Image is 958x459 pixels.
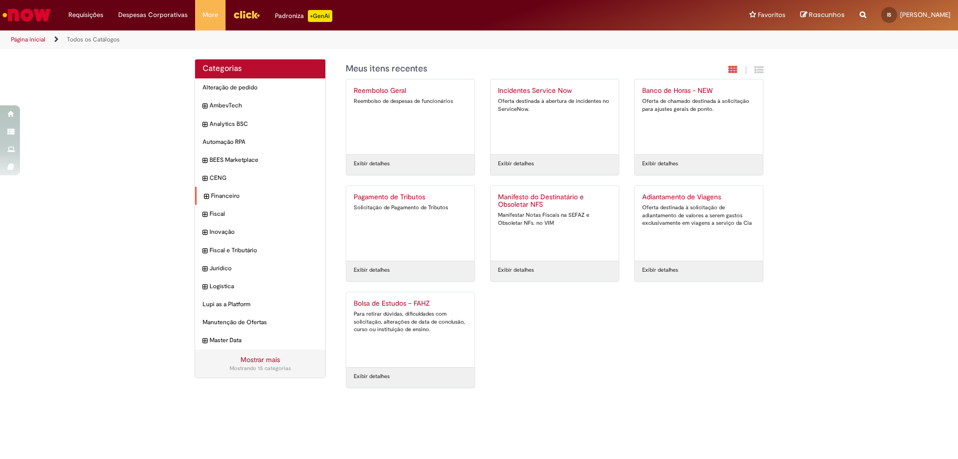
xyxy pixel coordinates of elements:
[195,223,325,241] div: expandir categoria Inovação Inovação
[758,10,785,20] span: Favoritos
[498,193,611,209] h2: Manifesto do Destinatário e Obsoletar NFS
[195,187,325,205] div: expandir categoria Financeiro Financeiro
[203,210,207,220] i: expandir categoria Fiscal
[233,7,260,22] img: click_logo_yellow_360x200.png
[800,10,845,20] a: Rascunhos
[498,97,611,113] div: Oferta destinada à abertura de incidentes no ServiceNow.
[900,10,951,19] span: [PERSON_NAME]
[346,292,475,367] a: Bolsa de Estudos – FAHZ Para retirar dúvidas, dificuldades com solicitação, alterações de data de...
[195,115,325,133] div: expandir categoria Analytics BSC Analytics BSC
[642,87,755,95] h2: Banco de Horas - NEW
[195,151,325,169] div: expandir categoria BEES Marketplace BEES Marketplace
[210,101,318,110] span: AmbevTech
[195,133,325,151] div: Automação RPA
[490,186,619,261] a: Manifesto do Destinatário e Obsoletar NFS Manifestar Notas Fiscais na SEFAZ e Obsoletar NFs. no VIM
[498,160,534,168] a: Exibir detalhes
[195,96,325,115] div: expandir categoria AmbevTech AmbevTech
[203,101,207,111] i: expandir categoria AmbevTech
[498,211,611,227] div: Manifestar Notas Fiscais na SEFAZ e Obsoletar NFs. no VIM
[642,204,755,227] div: Oferta destinada à solicitação de adiantamento de valores a serem gastos exclusivamente em viagen...
[203,336,207,346] i: expandir categoria Master Data
[346,186,475,261] a: Pagamento de Tributos Solicitação de Pagamento de Tributos
[195,277,325,296] div: expandir categoria Logistica Logistica
[195,205,325,223] div: expandir categoria Fiscal Fiscal
[203,318,318,327] span: Manutenção de Ofertas
[354,266,390,274] a: Exibir detalhes
[354,97,467,105] div: Reembolso de despesas de funcionários
[203,64,318,73] h2: Categorias
[635,79,763,154] a: Banco de Horas - NEW Oferta de chamado destinada à solicitação para ajustes gerais de ponto.
[809,10,845,19] span: Rascunhos
[210,264,318,273] span: Jurídico
[195,241,325,260] div: expandir categoria Fiscal e Tributário Fiscal e Tributário
[498,87,611,95] h2: Incidentes Service Now
[210,120,318,128] span: Analytics BSC
[211,192,318,200] span: Financeiro
[354,204,467,212] div: Solicitação de Pagamento de Tributos
[195,295,325,314] div: Lupi as a Platform
[195,331,325,350] div: expandir categoria Master Data Master Data
[275,10,332,22] div: Padroniza
[203,120,207,130] i: expandir categoria Analytics BSC
[754,65,763,74] i: Exibição de grade
[635,186,763,261] a: Adiantamento de Viagens Oferta destinada à solicitação de adiantamento de valores a serem gastos ...
[195,78,325,97] div: Alteração de pedido
[7,30,631,49] ul: Trilhas de página
[346,64,656,74] h1: {"description":"","title":"Meus itens recentes"} Categoria
[195,169,325,187] div: expandir categoria CENG CENG
[728,65,737,74] i: Exibição em cartão
[346,79,475,154] a: Reembolso Geral Reembolso de despesas de funcionários
[195,78,325,350] ul: Categorias
[67,35,120,43] a: Todos os Catálogos
[203,300,318,309] span: Lupi as a Platform
[490,79,619,154] a: Incidentes Service Now Oferta destinada à abertura de incidentes no ServiceNow.
[642,160,678,168] a: Exibir detalhes
[11,35,45,43] a: Página inicial
[354,310,467,334] div: Para retirar dúvidas, dificuldades com solicitação, alterações de data de conclusão, curso ou ins...
[1,5,52,25] img: ServiceNow
[118,10,188,20] span: Despesas Corporativas
[210,156,318,164] span: BEES Marketplace
[308,10,332,22] p: +GenAi
[203,365,318,373] div: Mostrando 15 categorias
[240,355,280,364] a: Mostrar mais
[887,11,891,18] span: IS
[68,10,103,20] span: Requisições
[203,264,207,274] i: expandir categoria Jurídico
[354,300,467,308] h2: Bolsa de Estudos – FAHZ
[203,138,318,146] span: Automação RPA
[354,373,390,381] a: Exibir detalhes
[195,259,325,278] div: expandir categoria Jurídico Jurídico
[642,193,755,201] h2: Adiantamento de Viagens
[354,87,467,95] h2: Reembolso Geral
[210,336,318,345] span: Master Data
[203,228,207,238] i: expandir categoria Inovação
[204,192,209,202] i: expandir categoria Financeiro
[203,156,207,166] i: expandir categoria BEES Marketplace
[203,246,207,256] i: expandir categoria Fiscal e Tributário
[210,174,318,182] span: CENG
[203,83,318,92] span: Alteração de pedido
[354,193,467,201] h2: Pagamento de Tributos
[498,266,534,274] a: Exibir detalhes
[195,313,325,332] div: Manutenção de Ofertas
[210,210,318,218] span: Fiscal
[203,10,218,20] span: More
[210,282,318,291] span: Logistica
[203,174,207,184] i: expandir categoria CENG
[642,266,678,274] a: Exibir detalhes
[354,160,390,168] a: Exibir detalhes
[210,246,318,255] span: Fiscal e Tributário
[642,97,755,113] div: Oferta de chamado destinada à solicitação para ajustes gerais de ponto.
[203,282,207,292] i: expandir categoria Logistica
[745,64,747,76] span: |
[210,228,318,236] span: Inovação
